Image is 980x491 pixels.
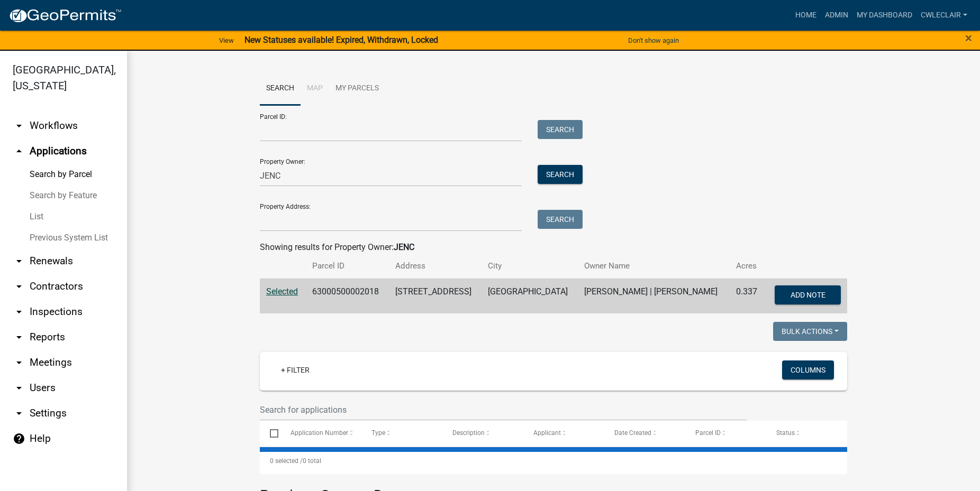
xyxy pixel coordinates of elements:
[730,279,765,313] td: 0.337
[482,254,578,279] th: City
[270,457,303,465] span: 0 selected /
[260,399,747,421] input: Search for applications
[695,429,721,437] span: Parcel ID
[614,429,651,437] span: Date Created
[215,32,238,49] a: View
[791,5,821,25] a: Home
[306,279,388,313] td: 63000500002018
[917,5,972,25] a: cwleclair
[13,331,25,344] i: arrow_drop_down
[13,382,25,394] i: arrow_drop_down
[244,35,438,45] strong: New Statuses available! Expired, Withdrawn, Locked
[291,429,348,437] span: Application Number
[790,290,825,299] span: Add Note
[394,242,414,252] strong: JENC
[821,5,852,25] a: Admin
[538,165,583,184] button: Search
[266,286,298,297] a: Selected
[442,421,523,446] datatable-header-cell: Description
[452,429,485,437] span: Description
[13,407,25,420] i: arrow_drop_down
[273,360,318,379] a: + Filter
[13,432,25,445] i: help
[482,279,578,313] td: [GEOGRAPHIC_DATA]
[13,305,25,318] i: arrow_drop_down
[538,120,583,139] button: Search
[782,360,834,379] button: Columns
[533,429,561,437] span: Applicant
[578,279,730,313] td: [PERSON_NAME] | [PERSON_NAME]
[773,322,847,341] button: Bulk Actions
[329,72,385,106] a: My Parcels
[775,285,841,304] button: Add Note
[280,421,361,446] datatable-header-cell: Application Number
[685,421,766,446] datatable-header-cell: Parcel ID
[389,279,482,313] td: [STREET_ADDRESS]
[371,429,385,437] span: Type
[260,72,301,106] a: Search
[306,254,388,279] th: Parcel ID
[965,31,972,45] span: ×
[389,254,482,279] th: Address
[13,356,25,369] i: arrow_drop_down
[766,421,847,446] datatable-header-cell: Status
[852,5,917,25] a: My Dashboard
[361,421,442,446] datatable-header-cell: Type
[13,119,25,132] i: arrow_drop_down
[13,145,25,158] i: arrow_drop_up
[776,429,795,437] span: Status
[13,255,25,267] i: arrow_drop_down
[523,421,604,446] datatable-header-cell: Applicant
[604,421,685,446] datatable-header-cell: Date Created
[578,254,730,279] th: Owner Name
[260,448,847,474] div: 0 total
[13,280,25,293] i: arrow_drop_down
[624,32,683,49] button: Don't show again
[730,254,765,279] th: Acres
[965,32,972,44] button: Close
[538,210,583,229] button: Search
[260,241,847,254] div: Showing results for Property Owner:
[260,421,280,446] datatable-header-cell: Select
